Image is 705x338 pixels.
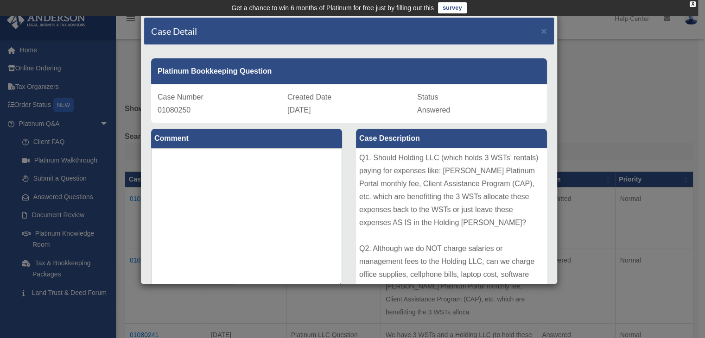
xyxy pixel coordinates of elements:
[151,25,197,38] h4: Case Detail
[438,2,467,13] a: survey
[417,93,438,101] span: Status
[541,25,547,36] span: ×
[151,129,342,148] label: Comment
[287,93,331,101] span: Created Date
[151,58,547,84] div: Platinum Bookkeeping Question
[541,26,547,36] button: Close
[417,106,450,114] span: Answered
[356,129,547,148] label: Case Description
[158,106,191,114] span: 01080250
[690,1,696,7] div: close
[158,93,203,101] span: Case Number
[356,148,547,287] div: Q1. Should Holding LLC (which holds 3 WSTs’ rentals) paying for expenses like: [PERSON_NAME] Plat...
[231,2,434,13] div: Get a chance to win 6 months of Platinum for free just by filling out this
[287,106,311,114] span: [DATE]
